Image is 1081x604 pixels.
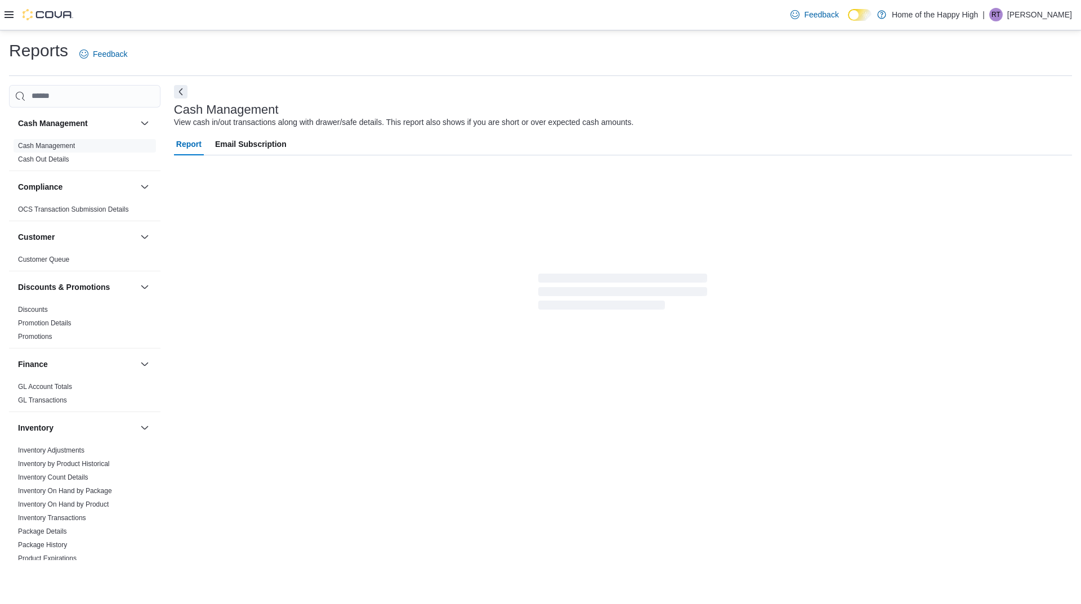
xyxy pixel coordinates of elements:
p: Home of the Happy High [892,8,978,21]
a: Inventory Transactions [18,514,86,522]
a: Package Details [18,527,67,535]
span: Feedback [804,9,838,20]
span: Discounts [18,305,48,314]
div: Discounts & Promotions [9,303,160,348]
a: Inventory Count Details [18,473,88,481]
div: Rachel Turner [989,8,1003,21]
h3: Customer [18,231,55,243]
a: Inventory On Hand by Package [18,487,112,495]
span: GL Transactions [18,396,67,405]
span: OCS Transaction Submission Details [18,205,129,214]
a: Inventory On Hand by Product [18,500,109,508]
div: Customer [9,253,160,271]
div: Cash Management [9,139,160,171]
span: Inventory On Hand by Package [18,486,112,495]
span: Feedback [93,48,127,60]
span: RT [991,8,1000,21]
h3: Cash Management [18,118,88,129]
span: Report [176,133,202,155]
span: Product Expirations [18,554,77,563]
button: Next [174,85,187,99]
a: Package History [18,541,67,549]
span: Promotion Details [18,319,72,328]
div: Compliance [9,203,160,221]
a: OCS Transaction Submission Details [18,205,129,213]
h3: Cash Management [174,103,279,117]
button: Cash Management [18,118,136,129]
span: Email Subscription [215,133,287,155]
a: GL Account Totals [18,383,72,391]
a: GL Transactions [18,396,67,404]
button: Discounts & Promotions [18,281,136,293]
div: Finance [9,380,160,411]
span: Customer Queue [18,255,69,264]
h3: Compliance [18,181,62,193]
p: | [982,8,985,21]
a: Feedback [786,3,843,26]
a: Feedback [75,43,132,65]
button: Inventory [138,421,151,435]
button: Finance [138,357,151,371]
button: Finance [18,359,136,370]
button: Cash Management [138,117,151,130]
h3: Inventory [18,422,53,433]
a: Product Expirations [18,554,77,562]
p: [PERSON_NAME] [1007,8,1072,21]
button: Discounts & Promotions [138,280,151,294]
a: Customer Queue [18,256,69,263]
span: Inventory Count Details [18,473,88,482]
button: Customer [18,231,136,243]
span: Inventory Transactions [18,513,86,522]
span: Cash Management [18,141,75,150]
h1: Reports [9,39,68,62]
span: Promotions [18,332,52,341]
img: Cova [23,9,73,20]
div: View cash in/out transactions along with drawer/safe details. This report also shows if you are s... [174,117,634,128]
a: Discounts [18,306,48,314]
a: Inventory Adjustments [18,446,84,454]
span: Inventory On Hand by Product [18,500,109,509]
a: Inventory by Product Historical [18,460,110,468]
a: Promotion Details [18,319,72,327]
h3: Finance [18,359,48,370]
h3: Discounts & Promotions [18,281,110,293]
button: Compliance [138,180,151,194]
button: Customer [138,230,151,244]
span: Inventory Adjustments [18,446,84,455]
input: Dark Mode [848,9,872,21]
button: Inventory [18,422,136,433]
span: GL Account Totals [18,382,72,391]
span: Package History [18,540,67,549]
span: Package Details [18,527,67,536]
button: Compliance [18,181,136,193]
a: Cash Out Details [18,155,69,163]
span: Cash Out Details [18,155,69,164]
span: Loading [538,276,707,312]
span: Inventory by Product Historical [18,459,110,468]
a: Cash Management [18,142,75,150]
a: Promotions [18,333,52,341]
